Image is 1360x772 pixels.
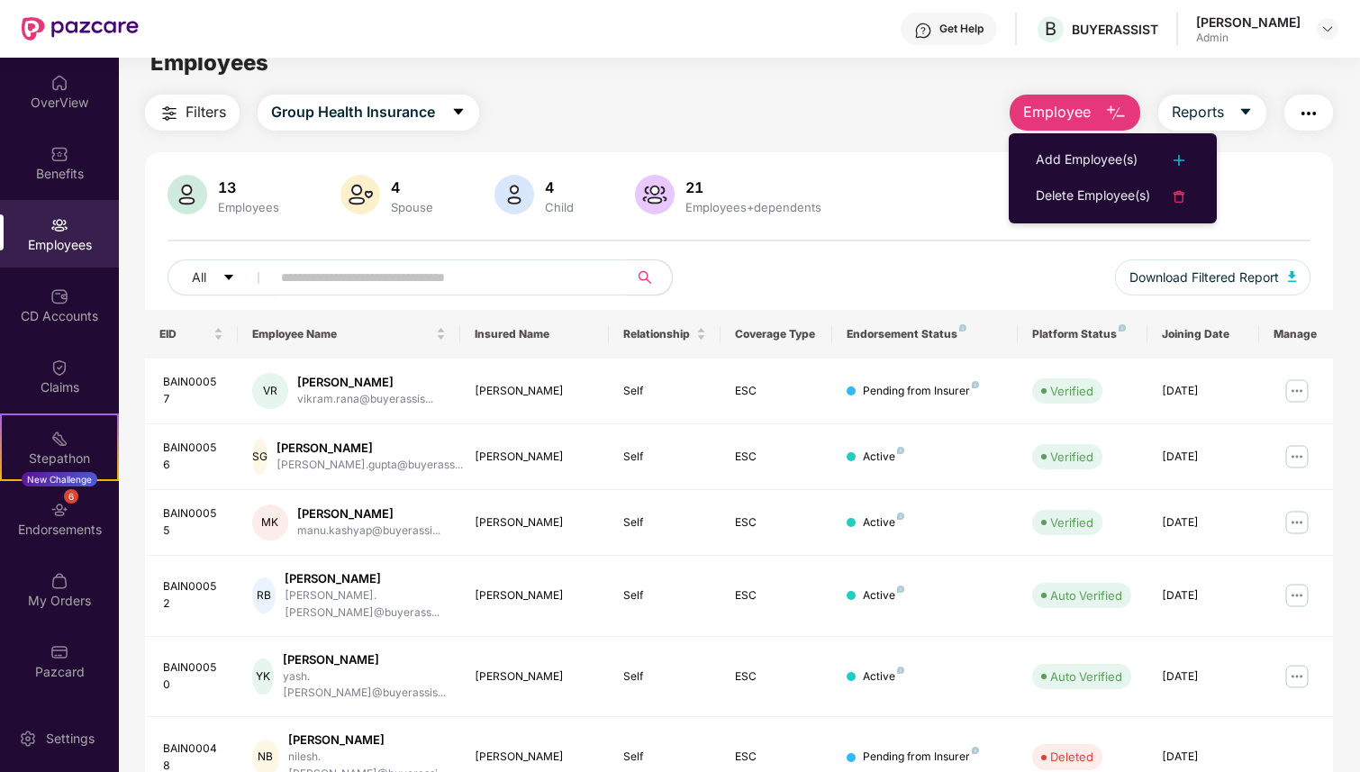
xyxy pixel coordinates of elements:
[145,310,238,359] th: EID
[1158,95,1266,131] button: Reportscaret-down
[163,578,223,613] div: BAIN00052
[19,730,37,748] img: svg+xml;base64,PHN2ZyBpZD0iU2V0dGluZy0yMHgyMCIgeG1sbnM9Imh0dHA6Ly93d3cudzMub3JnLzIwMDAvc3ZnIiB3aW...
[50,430,68,448] img: svg+xml;base64,PHN2ZyB4bWxucz0iaHR0cDovL3d3dy53My5vcmcvMjAwMC9zdmciIHdpZHRoPSIyMSIgaGVpZ2h0PSIyMC...
[163,440,223,474] div: BAIN00056
[735,749,818,766] div: ESC
[50,74,68,92] img: svg+xml;base64,PHN2ZyBpZD0iSG9tZSIgeG1sbnM9Imh0dHA6Ly93d3cudzMub3JnLzIwMDAvc3ZnIiB3aWR0aD0iMjAiIG...
[494,175,534,214] img: svg+xml;base64,PHN2ZyB4bWxucz0iaHR0cDovL3d3dy53My5vcmcvMjAwMC9zdmciIHhtbG5zOnhsaW5rPSJodHRwOi8vd3...
[475,749,594,766] div: [PERSON_NAME]
[168,259,277,295] button: Allcaret-down
[972,747,979,754] img: svg+xml;base64,PHN2ZyB4bWxucz0iaHR0cDovL3d3dy53My5vcmcvMjAwMC9zdmciIHdpZHRoPSI4IiBoZWlnaHQ9IjgiIH...
[1259,310,1334,359] th: Manage
[50,501,68,519] img: svg+xml;base64,PHN2ZyBpZD0iRW5kb3JzZW1lbnRzIiB4bWxucz0iaHR0cDovL3d3dy53My5vcmcvMjAwMC9zdmciIHdpZH...
[252,327,432,341] span: Employee Name
[1147,310,1259,359] th: Joining Date
[541,200,577,214] div: Child
[635,175,675,214] img: svg+xml;base64,PHN2ZyB4bWxucz0iaHR0cDovL3d3dy53My5vcmcvMjAwMC9zdmciIHhtbG5zOnhsaW5rPSJodHRwOi8vd3...
[735,587,818,604] div: ESC
[623,749,706,766] div: Self
[387,200,437,214] div: Spouse
[623,383,706,400] div: Self
[475,449,594,466] div: [PERSON_NAME]
[271,101,435,123] span: Group Health Insurance
[1162,587,1245,604] div: [DATE]
[50,359,68,377] img: svg+xml;base64,PHN2ZyBpZD0iQ2xhaW0iIHhtbG5zPSJodHRwOi8vd3d3LnczLm9yZy8yMDAwL3N2ZyIgd2lkdGg9IjIwIi...
[721,310,832,359] th: Coverage Type
[972,381,979,388] img: svg+xml;base64,PHN2ZyB4bWxucz0iaHR0cDovL3d3dy53My5vcmcvMjAwMC9zdmciIHdpZHRoPSI4IiBoZWlnaHQ9IjgiIH...
[1168,150,1190,171] img: svg+xml;base64,PHN2ZyB4bWxucz0iaHR0cDovL3d3dy53My5vcmcvMjAwMC9zdmciIHdpZHRoPSIyNCIgaGVpZ2h0PSIyNC...
[1283,442,1311,471] img: manageButton
[1050,748,1093,766] div: Deleted
[258,95,479,131] button: Group Health Insurancecaret-down
[159,327,210,341] span: EID
[283,668,446,703] div: yash.[PERSON_NAME]@buyerassis...
[222,271,235,286] span: caret-down
[252,373,288,409] div: VR
[623,327,693,341] span: Relationship
[22,472,97,486] div: New Challenge
[897,586,904,593] img: svg+xml;base64,PHN2ZyB4bWxucz0iaHR0cDovL3d3dy53My5vcmcvMjAwMC9zdmciIHdpZHRoPSI4IiBoZWlnaHQ9IjgiIH...
[50,643,68,661] img: svg+xml;base64,PHN2ZyBpZD0iUGF6Y2FyZCIgeG1sbnM9Imh0dHA6Ly93d3cudzMub3JnLzIwMDAvc3ZnIiB3aWR0aD0iMj...
[186,101,226,123] span: Filters
[1283,581,1311,610] img: manageButton
[163,505,223,540] div: BAIN00055
[939,22,984,36] div: Get Help
[863,587,904,604] div: Active
[863,668,904,686] div: Active
[192,268,206,287] span: All
[735,449,818,466] div: ESC
[252,504,288,540] div: MK
[145,95,240,131] button: Filters
[1050,382,1093,400] div: Verified
[285,587,446,622] div: [PERSON_NAME].[PERSON_NAME]@buyerass...
[297,522,440,540] div: manu.kashyap@buyerassi...
[475,668,594,686] div: [PERSON_NAME]
[623,449,706,466] div: Self
[1298,103,1319,124] img: svg+xml;base64,PHN2ZyB4bWxucz0iaHR0cDovL3d3dy53My5vcmcvMjAwMC9zdmciIHdpZHRoPSIyNCIgaGVpZ2h0PSIyNC...
[1168,186,1190,207] img: svg+xml;base64,PHN2ZyB4bWxucz0iaHR0cDovL3d3dy53My5vcmcvMjAwMC9zdmciIHdpZHRoPSIyNCIgaGVpZ2h0PSIyNC...
[150,50,268,76] span: Employees
[897,447,904,454] img: svg+xml;base64,PHN2ZyB4bWxucz0iaHR0cDovL3d3dy53My5vcmcvMjAwMC9zdmciIHdpZHRoPSI4IiBoZWlnaHQ9IjgiIH...
[1238,104,1253,121] span: caret-down
[50,216,68,234] img: svg+xml;base64,PHN2ZyBpZD0iRW1wbG95ZWVzIiB4bWxucz0iaHR0cDovL3d3dy53My5vcmcvMjAwMC9zdmciIHdpZHRoPS...
[277,457,463,474] div: [PERSON_NAME].gupta@buyerass...
[277,440,463,457] div: [PERSON_NAME]
[64,489,78,504] div: 6
[1050,513,1093,531] div: Verified
[1162,668,1245,686] div: [DATE]
[340,175,380,214] img: svg+xml;base64,PHN2ZyB4bWxucz0iaHR0cDovL3d3dy53My5vcmcvMjAwMC9zdmciIHhtbG5zOnhsaW5rPSJodHRwOi8vd3...
[863,749,979,766] div: Pending from Insurer
[1288,271,1297,282] img: svg+xml;base64,PHN2ZyB4bWxucz0iaHR0cDovL3d3dy53My5vcmcvMjAwMC9zdmciIHhtbG5zOnhsaW5rPSJodHRwOi8vd3...
[1045,18,1056,40] span: B
[863,514,904,531] div: Active
[1196,31,1301,45] div: Admin
[238,310,460,359] th: Employee Name
[623,514,706,531] div: Self
[475,587,594,604] div: [PERSON_NAME]
[252,439,267,475] div: SG
[41,730,100,748] div: Settings
[682,178,825,196] div: 21
[50,287,68,305] img: svg+xml;base64,PHN2ZyBpZD0iQ0RfQWNjb3VudHMiIGRhdGEtbmFtZT0iQ0QgQWNjb3VudHMiIHhtbG5zPSJodHRwOi8vd3...
[914,22,932,40] img: svg+xml;base64,PHN2ZyBpZD0iSGVscC0zMngzMiIgeG1sbnM9Imh0dHA6Ly93d3cudzMub3JnLzIwMDAvc3ZnIiB3aWR0aD...
[22,17,139,41] img: New Pazcare Logo
[1032,327,1133,341] div: Platform Status
[214,178,283,196] div: 13
[628,270,663,285] span: search
[1072,21,1158,38] div: BUYERASSIST
[1162,514,1245,531] div: [DATE]
[628,259,673,295] button: search
[863,449,904,466] div: Active
[50,572,68,590] img: svg+xml;base64,PHN2ZyBpZD0iTXlfT3JkZXJzIiBkYXRhLW5hbWU9Ik15IE9yZGVycyIgeG1sbnM9Imh0dHA6Ly93d3cudz...
[1196,14,1301,31] div: [PERSON_NAME]
[735,383,818,400] div: ESC
[163,659,223,694] div: BAIN00050
[897,513,904,520] img: svg+xml;base64,PHN2ZyB4bWxucz0iaHR0cDovL3d3dy53My5vcmcvMjAwMC9zdmciIHdpZHRoPSI4IiBoZWlnaHQ9IjgiIH...
[863,383,979,400] div: Pending from Insurer
[475,383,594,400] div: [PERSON_NAME]
[1172,101,1224,123] span: Reports
[214,200,283,214] div: Employees
[1283,377,1311,405] img: manageButton
[1162,749,1245,766] div: [DATE]
[387,178,437,196] div: 4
